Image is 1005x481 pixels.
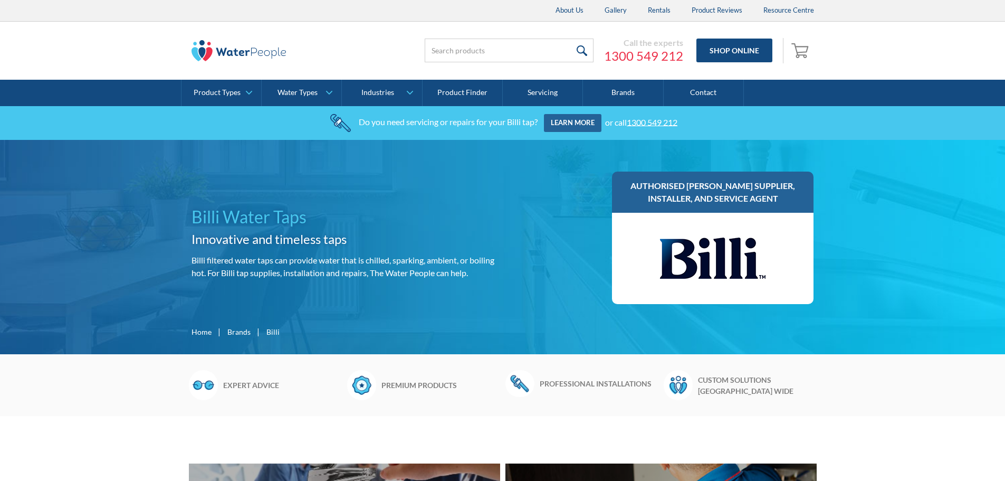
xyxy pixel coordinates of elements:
div: Water Types [277,88,318,97]
div: Product Types [194,88,241,97]
a: Industries [342,80,422,106]
img: Waterpeople Symbol [664,370,693,400]
img: Wrench [505,370,534,397]
a: Servicing [503,80,583,106]
img: shopping cart [791,42,811,59]
a: Product Finder [423,80,503,106]
div: | [256,325,261,338]
img: Badge [347,370,376,400]
div: Billi [266,326,280,337]
p: Billi filtered water taps can provide water that is chilled, sparking, ambient, or boiling hot. F... [192,254,499,279]
a: Product Types [181,80,261,106]
img: Glasses [189,370,218,400]
img: The Water People [192,40,286,61]
a: 1300 549 212 [604,48,683,64]
a: 1300 549 212 [627,117,677,127]
h6: Custom solutions [GEOGRAPHIC_DATA] wide [698,374,817,397]
h6: Premium products [381,380,500,391]
h6: Expert advice [223,380,342,391]
a: Brands [583,80,663,106]
h1: Billi Water Taps [192,204,499,230]
h2: Innovative and timeless taps [192,230,499,249]
div: | [217,325,222,338]
a: Shop Online [696,39,772,62]
img: Billi [660,223,765,294]
div: Industries [361,88,394,97]
div: Do you need servicing or repairs for your Billi tap? [359,117,538,127]
a: Home [192,326,212,337]
a: Learn more [544,114,601,132]
h6: Professional installations [540,378,658,389]
a: Water Types [262,80,341,106]
a: Contact [664,80,744,106]
a: Open empty cart [789,38,814,63]
input: Search products [425,39,594,62]
a: Brands [227,326,251,337]
h3: Authorised [PERSON_NAME] supplier, installer, and service agent [623,180,803,205]
div: Call the experts [604,37,683,48]
div: or call [605,117,677,127]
